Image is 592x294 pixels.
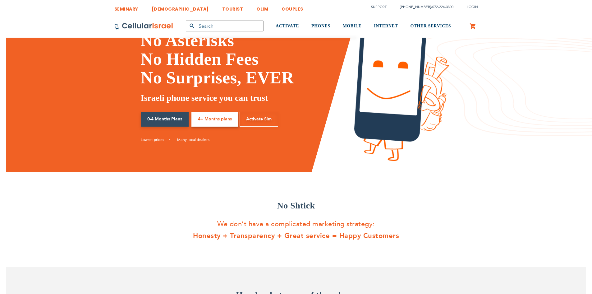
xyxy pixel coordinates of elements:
a: [PHONE_NUMBER] [400,5,431,9]
span: INTERNET [374,24,398,28]
a: Many local dealers [177,137,209,142]
span: Login [467,5,478,9]
a: Lowest prices [141,137,170,142]
img: Cellular Israel Logo [114,22,173,30]
span: PHONES [311,24,330,28]
a: Activate Sim [240,112,278,127]
li: / [394,2,453,12]
a: OLIM [256,2,268,13]
p: We don’t have a complicated marketing strategy: [114,218,478,242]
a: OTHER SERVICES [410,15,451,38]
a: COUPLES [282,2,303,13]
span: MOBILE [343,24,362,28]
a: PHONES [311,15,330,38]
a: 4+ Months plans [191,112,238,127]
input: Search [186,21,264,31]
a: ACTIVATE [276,15,299,38]
a: 0-4 Months Plans [141,112,189,127]
h5: Israeli phone service you can trust [141,92,345,104]
a: Support [371,5,387,9]
h1: No Asterisks No Hidden Fees No Surprises, EVER [141,31,345,87]
a: TOURIST [222,2,243,13]
a: INTERNET [374,15,398,38]
h3: No Shtick [114,199,478,212]
a: 072-224-3300 [432,5,453,9]
a: MOBILE [343,15,362,38]
span: OTHER SERVICES [410,24,451,28]
a: [DEMOGRAPHIC_DATA] [152,2,209,13]
a: SEMINARY [114,2,138,13]
strong: Honesty + Transparency + Great service = Happy Customers [114,230,478,242]
span: ACTIVATE [276,24,299,28]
